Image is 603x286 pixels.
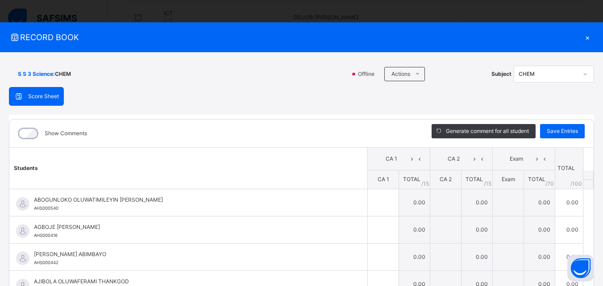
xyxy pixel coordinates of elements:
span: AHS000416 [34,233,58,238]
span: AHS000540 [34,206,58,211]
span: /100 [570,180,582,188]
span: Students [14,165,38,171]
span: S S 3 Science : [18,70,55,78]
span: CA 1 [378,176,389,182]
span: / 15 [421,180,429,188]
td: 0.00 [555,216,583,243]
td: 0.00 [462,216,493,243]
img: default.svg [16,252,29,265]
button: Open asap [567,255,594,282]
span: AJIBOLA OLUWAFERAMI THANKGOD [34,278,347,286]
div: × [581,31,594,43]
span: Generate comment for all student [446,127,529,135]
span: TOTAL [403,176,420,182]
span: Offline [357,70,380,78]
span: Actions [391,70,410,78]
span: CA 2 [437,155,470,163]
span: / 15 [484,180,491,188]
span: TOTAL [466,176,483,182]
span: CHEM [55,70,71,78]
img: default.svg [16,224,29,238]
td: 0.00 [555,243,583,270]
img: default.svg [16,197,29,211]
span: Score Sheet [28,92,59,100]
span: / 70 [545,180,554,188]
label: Show Comments [45,129,87,137]
span: TOTAL [528,176,545,182]
span: ABOGUNLOKO OLUWATIMILEYIN [PERSON_NAME] [34,196,347,204]
td: 0.00 [399,189,430,216]
span: CA 1 [374,155,408,163]
td: 0.00 [399,216,430,243]
div: CHEM [519,70,578,78]
span: CA 2 [440,176,452,182]
th: TOTAL [555,148,583,189]
td: 0.00 [462,243,493,270]
td: 0.00 [524,189,555,216]
span: [PERSON_NAME] ABIMBAYO [34,250,347,258]
span: Save Entries [547,127,578,135]
td: 0.00 [555,189,583,216]
span: AGBOJE [PERSON_NAME] [34,223,347,231]
span: Exam [502,176,515,182]
td: 0.00 [524,216,555,243]
td: 0.00 [399,243,430,270]
span: Subject [491,70,512,78]
span: RECORD BOOK [9,31,581,43]
span: Exam [499,155,533,163]
td: 0.00 [462,189,493,216]
span: AHS000442 [34,260,58,265]
td: 0.00 [524,243,555,270]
